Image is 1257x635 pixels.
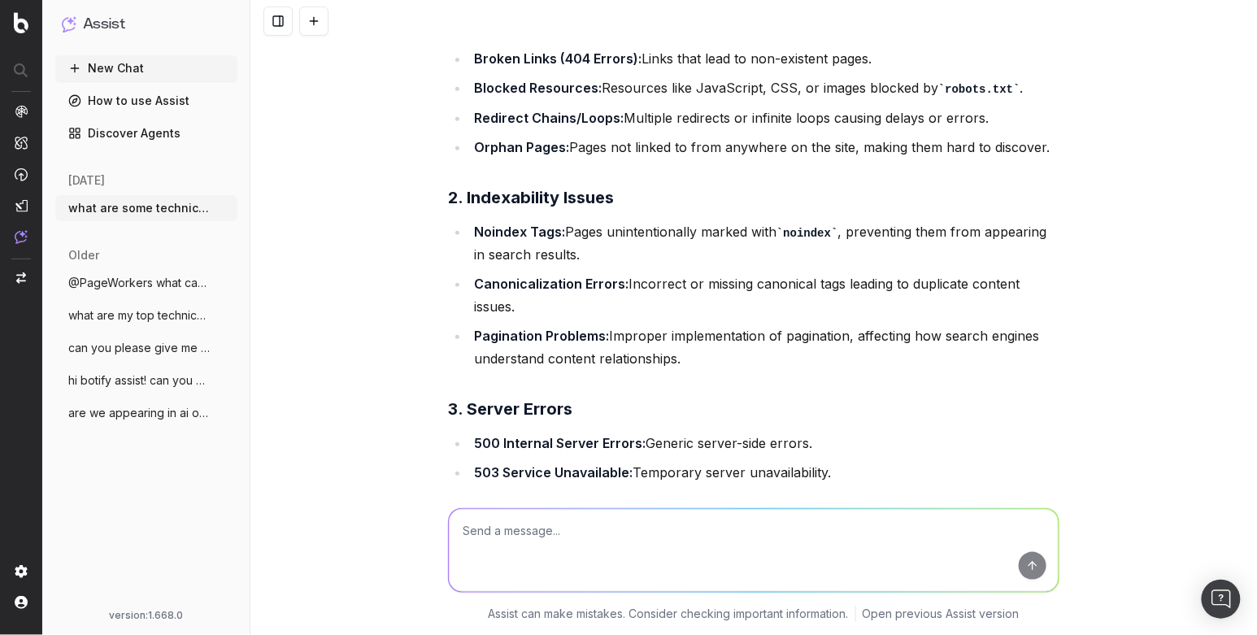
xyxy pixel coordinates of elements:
span: what are my top technical seo priorities [68,307,211,324]
img: Intelligence [15,136,28,150]
li: Incorrect or missing canonical tags leading to duplicate content issues. [469,272,1059,318]
li: Links that lead to non-existent pages. [469,47,1059,70]
li: Multiple redirects or infinite loops causing delays or errors. [469,107,1059,129]
img: Analytics [15,105,28,118]
button: what are some technical erros [55,195,237,221]
button: New Chat [55,55,237,81]
div: Open Intercom Messenger [1202,580,1241,619]
li: Generic server-side errors. [469,432,1059,455]
img: Activation [15,167,28,181]
strong: Broken Links (404 Errors): [474,50,642,67]
span: are we appearing in ai overviews for pow [68,405,211,421]
a: Open previous Assist version [863,606,1020,622]
strong: Blocked Resources: [474,80,602,96]
h1: Assist [83,13,125,36]
strong: Orphan Pages: [474,139,569,155]
a: Discover Agents [55,120,237,146]
button: can you please give me a list of pages t [55,335,237,361]
strong: Pagination Problems: [474,328,609,344]
img: Studio [15,199,28,212]
code: noindex [776,227,838,240]
li: Resources like JavaScript, CSS, or images blocked by . [469,76,1059,100]
img: Setting [15,565,28,578]
button: @PageWorkers what can you do? [55,270,237,296]
img: Assist [62,16,76,32]
code: robots.txt [938,83,1020,96]
a: How to use Assist [55,88,237,114]
img: Assist [15,230,28,244]
img: My account [15,596,28,609]
li: Temporary server unavailability. [469,461,1059,484]
button: hi botify assist! can you please pull a [55,368,237,394]
button: what are my top technical seo priorities [55,302,237,328]
strong: 500 Internal Server Errors: [474,435,646,451]
img: Botify logo [14,12,28,33]
div: version: 1.668.0 [62,609,231,622]
button: are we appearing in ai overviews for pow [55,400,237,426]
button: Assist [62,13,231,36]
strong: 2. Indexability Issues [448,188,614,207]
li: Pages not linked to from anywhere on the site, making them hard to discover. [469,136,1059,159]
strong: Redirect Chains/Loops: [474,110,624,126]
span: hi botify assist! can you please pull a [68,372,211,389]
p: Assist can make mistakes. Consider checking important information. [489,606,849,622]
strong: Noindex Tags: [474,224,565,240]
span: @PageWorkers what can you do? [68,275,211,291]
li: Improper implementation of pagination, affecting how search engines understand content relationsh... [469,324,1059,370]
strong: 503 Service Unavailable: [474,464,633,481]
span: what are some technical erros [68,200,211,216]
strong: Canonicalization Errors: [474,276,628,292]
span: can you please give me a list of pages t [68,340,211,356]
li: Pages unintentionally marked with , preventing them from appearing in search results. [469,220,1059,267]
span: [DATE] [68,172,105,189]
strong: 3. Server Errors [448,399,572,419]
img: Switch project [16,272,26,284]
span: older [68,247,99,263]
